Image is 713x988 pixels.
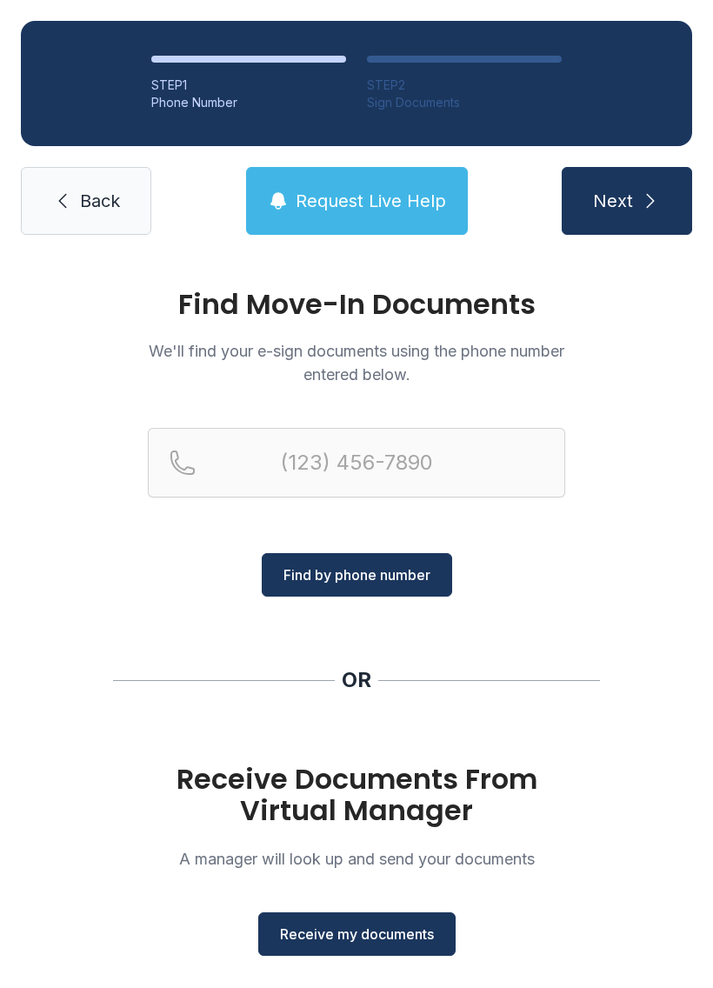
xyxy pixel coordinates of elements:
[280,924,434,945] span: Receive my documents
[151,94,346,111] div: Phone Number
[151,77,346,94] div: STEP 1
[367,77,562,94] div: STEP 2
[80,189,120,213] span: Back
[342,666,371,694] div: OR
[593,189,633,213] span: Next
[367,94,562,111] div: Sign Documents
[148,764,565,826] h1: Receive Documents From Virtual Manager
[148,847,565,871] p: A manager will look up and send your documents
[148,428,565,497] input: Reservation phone number
[148,339,565,386] p: We'll find your e-sign documents using the phone number entered below.
[296,189,446,213] span: Request Live Help
[283,564,430,585] span: Find by phone number
[148,290,565,318] h1: Find Move-In Documents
